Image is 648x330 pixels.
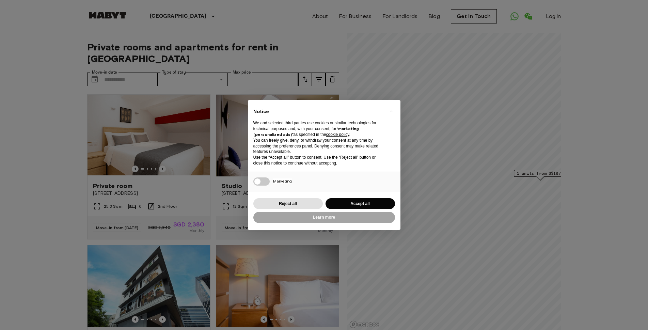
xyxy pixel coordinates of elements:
a: cookie policy [326,132,349,137]
button: Reject all [253,198,323,209]
span: Marketing [273,178,292,184]
button: Accept all [326,198,395,209]
strong: “marketing (personalized ads)” [253,126,359,137]
span: × [390,107,393,115]
p: Use the “Accept all” button to consent. Use the “Reject all” button or close this notice to conti... [253,155,384,166]
button: Close this notice [386,106,397,116]
p: We and selected third parties use cookies or similar technologies for technical purposes and, wit... [253,120,384,137]
h2: Notice [253,108,384,115]
button: Learn more [253,212,395,223]
p: You can freely give, deny, or withdraw your consent at any time by accessing the preferences pane... [253,138,384,155]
